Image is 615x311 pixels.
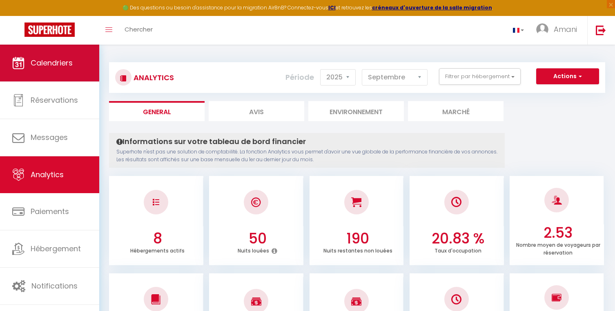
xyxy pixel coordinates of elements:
span: Réservations [31,95,78,105]
p: Nuits louées [238,246,269,254]
button: Actions [536,68,599,85]
h3: 20.83 % [414,230,501,247]
img: ... [536,23,548,36]
button: Ouvrir le widget de chat LiveChat [7,3,31,28]
h4: Informations sur votre tableau de bord financier [116,137,497,146]
img: NO IMAGE [153,199,159,205]
p: Hébergements actifs [130,246,185,254]
h3: 8 [114,230,201,247]
h3: 2.53 [515,224,602,241]
li: General [109,101,205,121]
h3: 50 [214,230,301,247]
img: NO IMAGE [552,293,562,302]
a: ... Amani [530,16,587,45]
li: Marché [408,101,504,121]
button: Filtrer par hébergement [439,68,521,85]
p: Nombre moyen de voyageurs par réservation [516,240,600,256]
p: Taux d'occupation [435,246,481,254]
span: Hébergement [31,243,81,254]
span: Notifications [31,281,78,291]
li: Avis [209,101,304,121]
span: Chercher [125,25,153,34]
h3: 190 [314,230,401,247]
img: NO IMAGE [451,294,461,304]
label: Période [285,68,314,86]
span: Amani [554,24,577,34]
span: Messages [31,132,68,142]
img: Super Booking [25,23,75,37]
span: Paiements [31,206,69,216]
li: Environnement [308,101,404,121]
img: logout [596,25,606,35]
a: ICI [328,4,336,11]
a: créneaux d'ouverture de la salle migration [372,4,492,11]
a: Chercher [118,16,159,45]
h3: Analytics [131,68,174,87]
span: Calendriers [31,58,73,68]
p: Superhote n'est pas une solution de comptabilité. La fonction Analytics vous permet d'avoir une v... [116,148,497,164]
span: Analytics [31,169,64,180]
p: Nuits restantes non louées [323,246,392,254]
